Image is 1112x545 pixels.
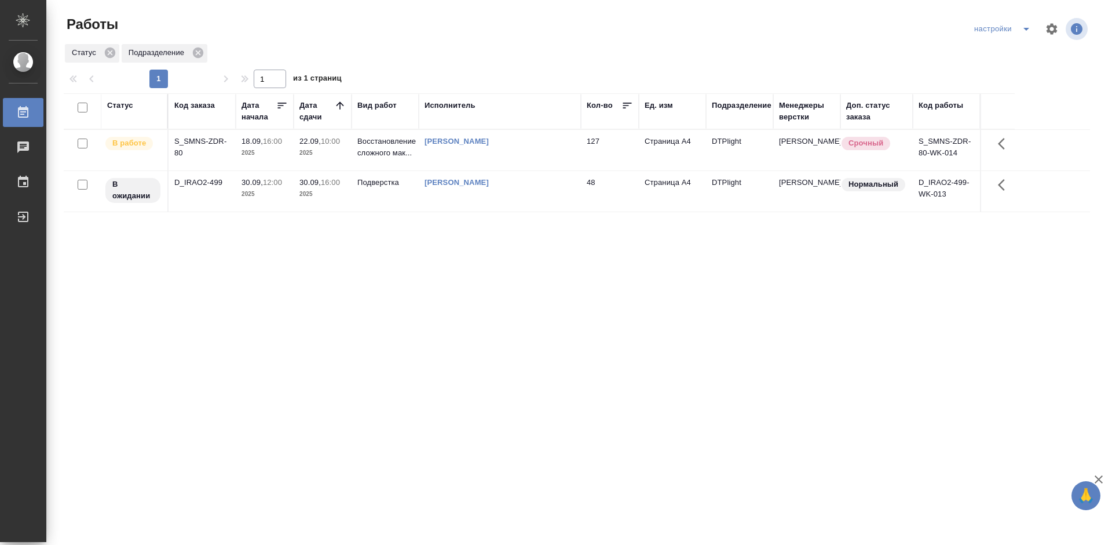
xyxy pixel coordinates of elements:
div: Вид работ [357,100,397,111]
td: S_SMNS-ZDR-80-WK-014 [913,130,980,170]
p: 22.09, [299,137,321,146]
div: Исполнитель [425,100,475,111]
p: Срочный [848,137,883,149]
td: 48 [581,171,639,212]
span: из 1 страниц [293,71,342,88]
p: 30.09, [242,178,263,187]
p: Подверстка [357,177,413,188]
p: 2025 [242,147,288,159]
td: D_IRAO2-499-WK-013 [913,171,980,212]
div: Менеджеры верстки [779,100,835,123]
div: S_SMNS-ZDR-80 [174,136,230,159]
p: [PERSON_NAME] [779,136,835,147]
p: 16:00 [263,137,282,146]
div: Ед. изм [645,100,673,111]
td: Страница А4 [639,171,706,212]
span: Работы [64,15,118,34]
td: 127 [581,130,639,170]
span: Настроить таблицу [1038,15,1066,43]
div: split button [971,20,1038,38]
p: 2025 [242,188,288,200]
p: 12:00 [263,178,282,187]
p: 16:00 [321,178,340,187]
div: Доп. статус заказа [846,100,907,123]
p: 18.09, [242,137,263,146]
span: Посмотреть информацию [1066,18,1090,40]
div: Кол-во [587,100,613,111]
div: Подразделение [712,100,771,111]
a: [PERSON_NAME] [425,178,489,187]
div: Статус [107,100,133,111]
div: Подразделение [122,44,207,63]
td: DTPlight [706,130,773,170]
button: 🙏 [1071,481,1100,510]
div: Код заказа [174,100,215,111]
p: 10:00 [321,137,340,146]
div: Исполнитель назначен, приступать к работе пока рано [104,177,162,204]
p: Подразделение [129,47,188,59]
div: Исполнитель выполняет работу [104,136,162,151]
div: Статус [65,44,119,63]
p: 2025 [299,147,346,159]
p: Восстановление сложного мак... [357,136,413,159]
p: Статус [72,47,100,59]
p: 2025 [299,188,346,200]
td: DTPlight [706,171,773,212]
button: Здесь прячутся важные кнопки [991,130,1019,158]
p: В работе [112,137,146,149]
p: [PERSON_NAME] [779,177,835,188]
div: Дата начала [242,100,276,123]
p: Нормальный [848,179,898,190]
a: [PERSON_NAME] [425,137,489,146]
div: D_IRAO2-499 [174,177,230,188]
td: Страница А4 [639,130,706,170]
div: Код работы [919,100,963,111]
div: Дата сдачи [299,100,334,123]
span: 🙏 [1076,484,1096,508]
p: В ожидании [112,179,153,202]
button: Здесь прячутся важные кнопки [991,171,1019,199]
p: 30.09, [299,178,321,187]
